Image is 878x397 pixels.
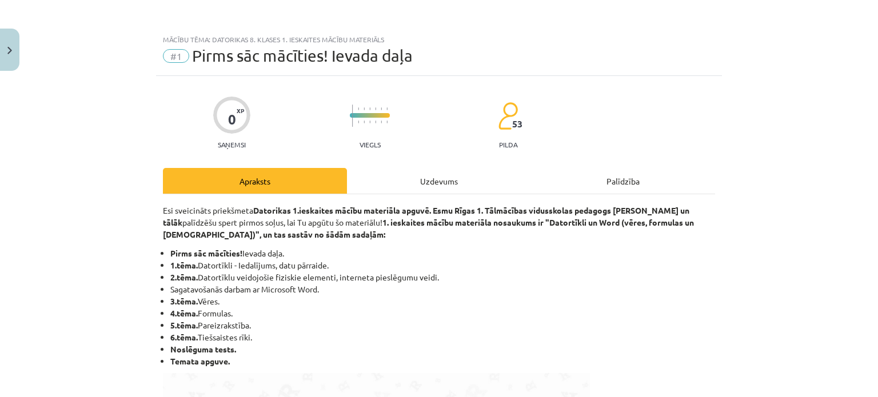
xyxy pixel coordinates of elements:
[170,260,198,270] b: 1.tēma.
[381,107,382,110] img: icon-short-line-57e1e144782c952c97e751825c79c345078a6d821885a25fce030b3d8c18986b.svg
[499,141,517,149] p: pilda
[170,247,715,259] li: Ievada daļa.
[358,107,359,110] img: icon-short-line-57e1e144782c952c97e751825c79c345078a6d821885a25fce030b3d8c18986b.svg
[237,107,244,114] span: XP
[170,308,198,318] b: 4.tēma.
[170,271,715,283] li: Datortīklu veidojošie fiziskie elementi, interneta pieslēgumu veidi.
[256,229,385,239] strong: ", un tas sastāv no šādām sadaļām:
[369,121,370,123] img: icon-short-line-57e1e144782c952c97e751825c79c345078a6d821885a25fce030b3d8c18986b.svg
[163,204,715,240] p: Esi sveicināts priekšmeta palīdzēšu spert pirmos soļus, lai Tu apgūtu šo materiālu!
[228,111,236,127] div: 0
[170,319,715,331] li: Pareizrakstība.
[170,307,715,319] li: Formulas.
[163,168,347,194] div: Apraksts
[364,121,365,123] img: icon-short-line-57e1e144782c952c97e751825c79c345078a6d821885a25fce030b3d8c18986b.svg
[375,107,376,110] img: icon-short-line-57e1e144782c952c97e751825c79c345078a6d821885a25fce030b3d8c18986b.svg
[358,121,359,123] img: icon-short-line-57e1e144782c952c97e751825c79c345078a6d821885a25fce030b3d8c18986b.svg
[382,217,549,227] strong: 1. ieskaites mācību materiāla nosaukums ir "
[347,168,531,194] div: Uzdevums
[352,105,353,127] img: icon-long-line-d9ea69661e0d244f92f715978eff75569469978d946b2353a9bb055b3ed8787d.svg
[163,49,189,63] span: #1
[170,248,242,258] b: Pirms sāc mācīties!
[192,46,413,65] span: Pirms sāc mācīties! Ievada daļa
[170,320,198,330] b: 5.tēma.
[163,35,715,43] div: Mācību tēma: Datorikas 8. klases 1. ieskaites mācību materiāls
[7,47,12,54] img: icon-close-lesson-0947bae3869378f0d4975bcd49f059093ad1ed9edebbc8119c70593378902aed.svg
[381,121,382,123] img: icon-short-line-57e1e144782c952c97e751825c79c345078a6d821885a25fce030b3d8c18986b.svg
[170,296,198,306] b: 3.tēma.
[386,107,388,110] img: icon-short-line-57e1e144782c952c97e751825c79c345078a6d821885a25fce030b3d8c18986b.svg
[386,121,388,123] img: icon-short-line-57e1e144782c952c97e751825c79c345078a6d821885a25fce030b3d8c18986b.svg
[531,168,715,194] div: Palīdzība
[170,344,236,354] b: Noslēguma tests.
[498,102,518,130] img: students-c634bb4e5e11cddfef0936a35e636f08e4e9abd3cc4e673bd6f9a4125e45ecb1.svg
[512,119,522,129] span: 53
[360,141,381,149] p: Viegls
[375,121,376,123] img: icon-short-line-57e1e144782c952c97e751825c79c345078a6d821885a25fce030b3d8c18986b.svg
[170,332,198,342] b: 6.tēma.
[170,272,198,282] b: 2.tēma.
[170,283,715,295] li: Sagatavošanās darbam ar Microsoft Word.
[170,259,715,271] li: Datortīkli - Iedalījums, datu pārraide.
[170,356,230,366] b: Temata apguve.
[369,107,370,110] img: icon-short-line-57e1e144782c952c97e751825c79c345078a6d821885a25fce030b3d8c18986b.svg
[163,205,689,227] strong: Datorikas 1.ieskaites mācību materiāla apguvē. Esmu Rīgas 1. Tālmācības vidusskolas pedagogs [PER...
[213,141,250,149] p: Saņemsi
[170,295,715,307] li: Vēres.
[170,331,715,343] li: Tiešsaistes rīki.
[364,107,365,110] img: icon-short-line-57e1e144782c952c97e751825c79c345078a6d821885a25fce030b3d8c18986b.svg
